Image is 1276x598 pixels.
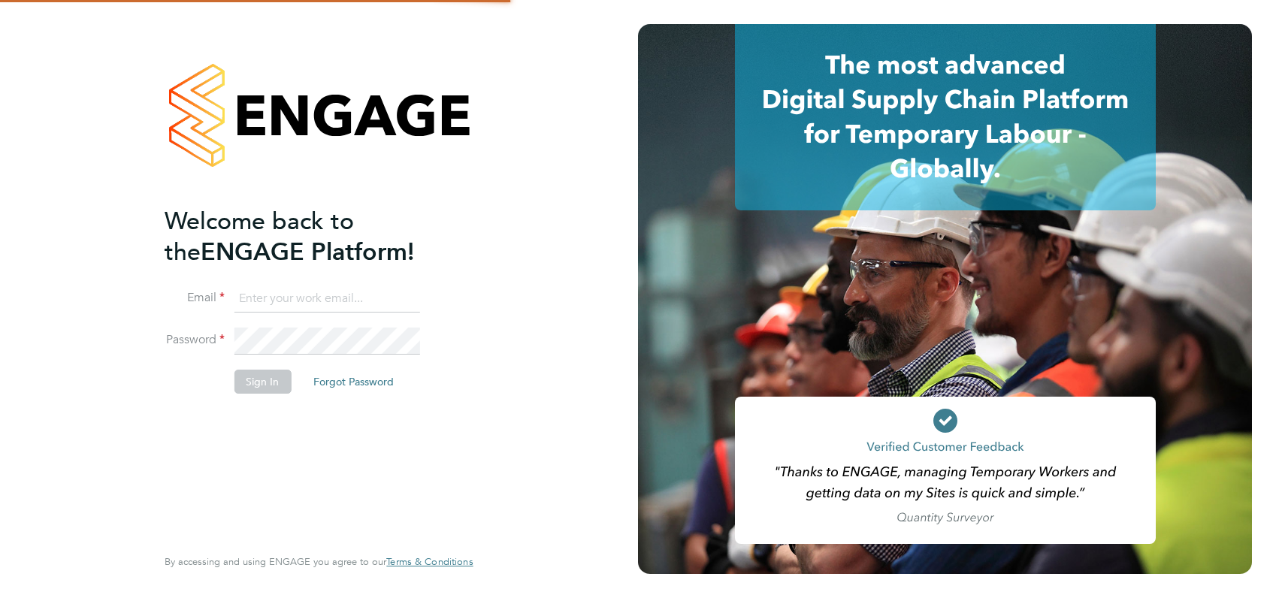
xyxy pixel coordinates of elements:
[165,290,225,306] label: Email
[165,555,473,568] span: By accessing and using ENGAGE you agree to our
[386,556,473,568] a: Terms & Conditions
[234,370,291,394] button: Sign In
[165,332,225,348] label: Password
[301,370,406,394] button: Forgot Password
[165,207,354,267] span: Welcome back to the
[386,555,473,568] span: Terms & Conditions
[234,285,419,313] input: Enter your work email...
[165,206,458,267] h2: ENGAGE Platform!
